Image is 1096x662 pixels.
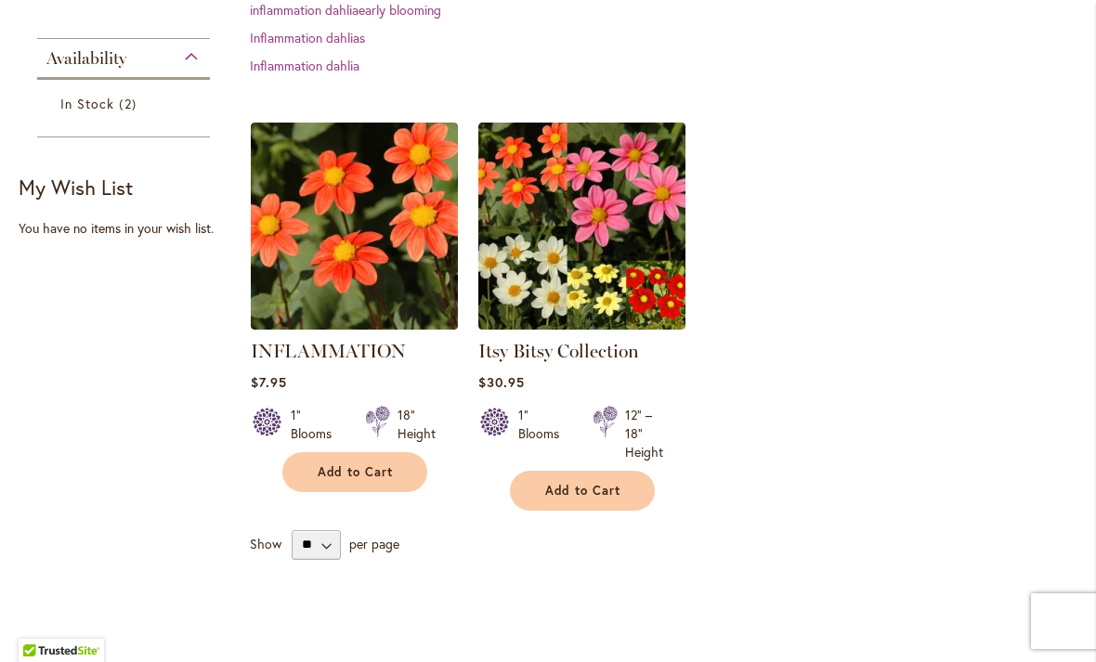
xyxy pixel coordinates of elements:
[250,57,359,74] a: Inflammation dahlia
[14,596,66,648] iframe: Launch Accessibility Center
[398,406,436,443] div: 18" Height
[250,534,281,552] span: Show
[318,464,394,480] span: Add to Cart
[60,94,191,113] a: In Stock 2
[282,452,427,492] button: Add to Cart
[478,316,685,333] a: Itsy Bitsy Collection
[625,406,663,461] div: 12" – 18" Height
[60,95,114,112] span: In Stock
[119,94,140,113] span: 2
[250,29,365,46] a: Inflammation dahlias
[478,373,525,391] span: $30.95
[291,406,343,443] div: 1" Blooms
[251,373,287,391] span: $7.95
[349,534,399,552] span: per page
[510,471,655,511] button: Add to Cart
[19,174,133,201] strong: My Wish List
[251,316,458,333] a: INFLAMMATION
[518,406,570,461] div: 1" Blooms
[251,123,458,330] img: INFLAMMATION
[251,340,406,362] a: INFLAMMATION
[19,219,240,238] div: You have no items in your wish list.
[545,483,621,499] span: Add to Cart
[478,123,685,330] img: Itsy Bitsy Collection
[478,340,639,362] a: Itsy Bitsy Collection
[250,1,441,19] a: inflammation dahliaearly blooming
[46,48,126,69] span: Availability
